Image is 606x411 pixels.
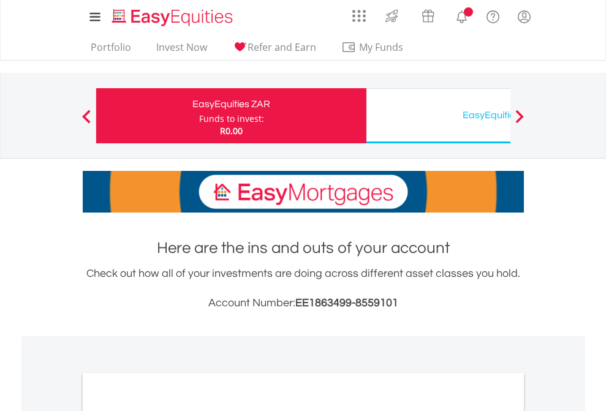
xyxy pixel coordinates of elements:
img: EasyMortage Promotion Banner [83,171,524,213]
button: Previous [74,116,99,128]
span: Refer and Earn [248,40,316,54]
span: R0.00 [220,125,243,137]
button: Next [507,116,532,128]
img: grid-menu-icon.svg [352,9,366,23]
span: EE1863499-8559101 [295,297,398,309]
img: vouchers-v2.svg [418,6,438,26]
h1: Here are the ins and outs of your account [83,237,524,259]
a: Portfolio [86,41,136,60]
h3: Account Number: [83,295,524,312]
img: thrive-v2.svg [382,6,402,26]
a: My Profile [509,3,540,30]
a: FAQ's and Support [477,3,509,28]
a: Home page [107,3,238,28]
a: Vouchers [410,3,446,26]
a: AppsGrid [344,3,374,23]
a: Refer and Earn [227,41,321,60]
div: Funds to invest: [199,113,264,125]
span: My Funds [341,39,422,55]
div: Check out how all of your investments are doing across different asset classes you hold. [83,265,524,312]
img: EasyEquities_Logo.png [110,7,238,28]
div: EasyEquities ZAR [104,96,359,113]
a: Notifications [446,3,477,28]
a: Invest Now [151,41,212,60]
